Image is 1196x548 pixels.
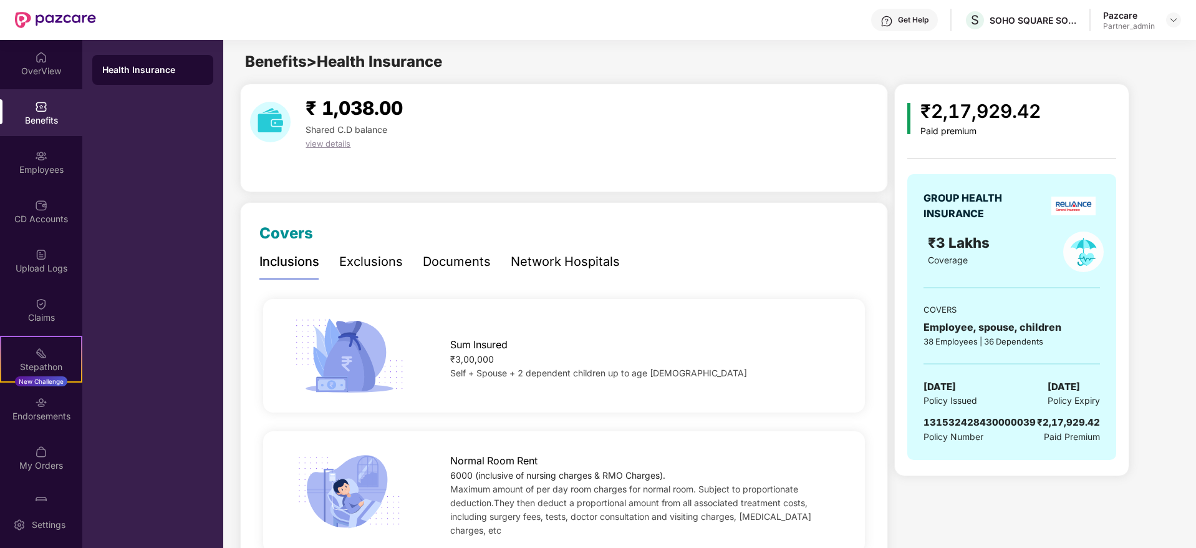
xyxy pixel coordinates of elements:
[1048,394,1100,408] span: Policy Expiry
[450,484,811,536] span: Maximum amount of per day room charges for normal room. Subject to proportionate deduction.They t...
[924,394,977,408] span: Policy Issued
[1051,197,1096,215] img: insurerLogo
[924,431,983,442] span: Policy Number
[15,12,96,28] img: New Pazcare Logo
[290,315,408,397] img: icon
[1063,232,1104,272] img: policyIcon
[920,97,1041,126] div: ₹2,17,929.42
[924,320,1100,335] div: Employee, spouse, children
[259,252,319,272] div: Inclusions
[306,124,387,135] span: Shared C.D balance
[450,469,838,482] div: 6000 (inclusive of nursing charges & RMO Charges).
[35,396,47,409] img: svg+xml;base64,PHN2ZyBpZD0iRW5kb3JzZW1lbnRzIiB4bWxucz0iaHR0cDovL3d3dy53My5vcmcvMjAwMC9zdmciIHdpZH...
[1103,9,1155,21] div: Pazcare
[35,150,47,162] img: svg+xml;base64,PHN2ZyBpZD0iRW1wbG95ZWVzIiB4bWxucz0iaHR0cDovL3d3dy53My5vcmcvMjAwMC9zdmciIHdpZHRoPS...
[928,255,968,265] span: Coverage
[35,248,47,261] img: svg+xml;base64,PHN2ZyBpZD0iVXBsb2FkX0xvZ3MiIGRhdGEtbmFtZT0iVXBsb2FkIExvZ3MiIHhtbG5zPSJodHRwOi8vd3...
[259,224,313,242] span: Covers
[1037,415,1100,430] div: ₹2,17,929.42
[450,353,838,366] div: ₹3,00,000
[450,453,538,469] span: Normal Room Rent
[924,190,1033,222] div: GROUP HEALTH INSURANCE
[990,14,1077,26] div: SOHO SQUARE SOLUTIONS INDIA PRIVATE LIMITED
[924,379,956,394] span: [DATE]
[450,368,747,378] span: Self + Spouse + 2 dependent children up to age [DEMOGRAPHIC_DATA]
[924,416,1036,428] span: 131532428430000039
[35,298,47,310] img: svg+xml;base64,PHN2ZyBpZD0iQ2xhaW0iIHhtbG5zPSJodHRwOi8vd3d3LnczLm9yZy8yMDAwL3N2ZyIgd2lkdGg9IjIwIi...
[306,139,350,149] span: view details
[35,495,47,507] img: svg+xml;base64,PHN2ZyBpZD0iUGF6Y2FyZCIgeG1sbnM9Imh0dHA6Ly93d3cudzMub3JnLzIwMDAvc3ZnIiB3aWR0aD0iMj...
[15,376,67,386] div: New Challenge
[28,519,69,531] div: Settings
[245,52,442,71] span: Benefits > Health Insurance
[35,51,47,64] img: svg+xml;base64,PHN2ZyBpZD0iSG9tZSIgeG1sbnM9Imh0dHA6Ly93d3cudzMub3JnLzIwMDAvc3ZnIiB3aWR0aD0iMjAiIG...
[1169,15,1179,25] img: svg+xml;base64,PHN2ZyBpZD0iRHJvcGRvd24tMzJ4MzIiIHhtbG5zPSJodHRwOi8vd3d3LnczLm9yZy8yMDAwL3N2ZyIgd2...
[924,335,1100,348] div: 38 Employees | 36 Dependents
[290,451,408,533] img: icon
[1048,379,1080,394] span: [DATE]
[423,252,491,272] div: Documents
[35,199,47,212] img: svg+xml;base64,PHN2ZyBpZD0iQ0RfQWNjb3VudHMiIGRhdGEtbmFtZT0iQ0QgQWNjb3VudHMiIHhtbG5zPSJodHRwOi8vd3...
[250,102,291,142] img: download
[1044,430,1100,444] span: Paid Premium
[511,252,620,272] div: Network Hospitals
[35,100,47,113] img: svg+xml;base64,PHN2ZyBpZD0iQmVuZWZpdHMiIHhtbG5zPSJodHRwOi8vd3d3LnczLm9yZy8yMDAwL3N2ZyIgd2lkdGg9Ij...
[102,64,203,76] div: Health Insurance
[928,234,993,251] span: ₹3 Lakhs
[1103,21,1155,31] div: Partner_admin
[13,519,26,531] img: svg+xml;base64,PHN2ZyBpZD0iU2V0dGluZy0yMHgyMCIgeG1sbnM9Imh0dHA6Ly93d3cudzMub3JnLzIwMDAvc3ZnIiB3aW...
[35,347,47,360] img: svg+xml;base64,PHN2ZyB4bWxucz0iaHR0cDovL3d3dy53My5vcmcvMjAwMC9zdmciIHdpZHRoPSIyMSIgaGVpZ2h0PSIyMC...
[971,12,979,27] span: S
[880,15,893,27] img: svg+xml;base64,PHN2ZyBpZD0iSGVscC0zMngzMiIgeG1sbnM9Imh0dHA6Ly93d3cudzMub3JnLzIwMDAvc3ZnIiB3aWR0aD...
[1,361,81,373] div: Stepathon
[35,446,47,458] img: svg+xml;base64,PHN2ZyBpZD0iTXlfT3JkZXJzIiBkYXRhLW5hbWU9Ik15IE9yZGVycyIgeG1sbnM9Imh0dHA6Ly93d3cudz...
[898,15,928,25] div: Get Help
[920,126,1041,137] div: Paid premium
[339,252,403,272] div: Exclusions
[450,337,508,353] span: Sum Insured
[907,103,910,134] img: icon
[924,303,1100,316] div: COVERS
[306,97,403,119] span: ₹ 1,038.00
